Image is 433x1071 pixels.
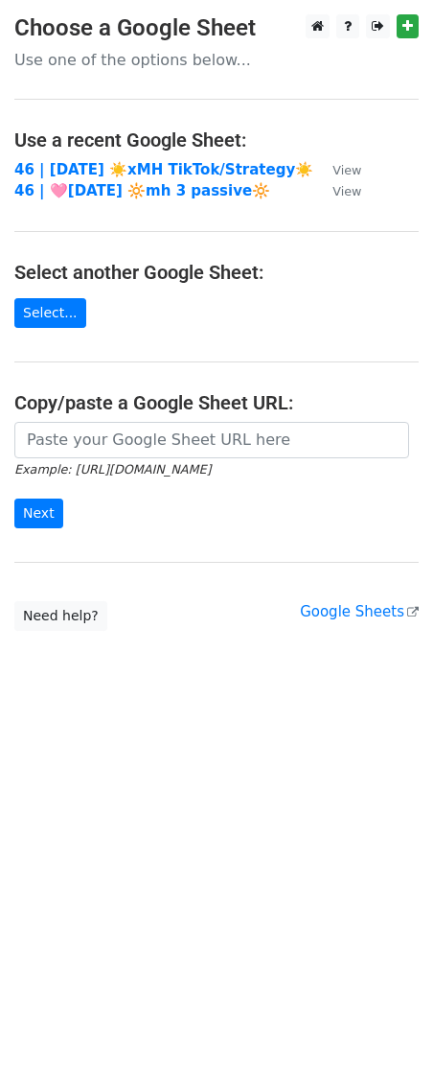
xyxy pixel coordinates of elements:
[14,499,63,528] input: Next
[14,50,419,70] p: Use one of the options below...
[14,261,419,284] h4: Select another Google Sheet:
[14,298,86,328] a: Select...
[313,161,361,178] a: View
[14,391,419,414] h4: Copy/paste a Google Sheet URL:
[300,603,419,620] a: Google Sheets
[14,422,409,458] input: Paste your Google Sheet URL here
[313,182,361,199] a: View
[332,163,361,177] small: View
[14,161,313,178] a: 46 | [DATE] ☀️xMH TikTok/Strategy☀️
[14,182,270,199] a: 46 | 🩷[DATE] 🔆mh 3 passive🔆
[14,601,107,631] a: Need help?
[14,128,419,151] h4: Use a recent Google Sheet:
[14,462,211,477] small: Example: [URL][DOMAIN_NAME]
[332,184,361,198] small: View
[14,14,419,42] h3: Choose a Google Sheet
